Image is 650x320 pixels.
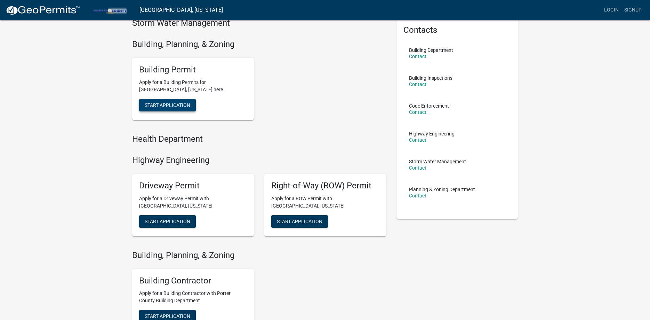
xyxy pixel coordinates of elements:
h4: Storm Water Management [132,18,386,28]
span: Start Application [145,218,190,224]
h5: Driveway Permit [139,181,247,191]
a: Contact [409,54,426,59]
a: Contact [409,165,426,171]
a: Login [601,3,621,17]
p: Planning & Zoning Department [409,187,475,192]
p: Code Enforcement [409,103,449,108]
h4: Health Department [132,134,386,144]
p: Apply for a Building Contractor with Porter County Building Department [139,290,247,304]
a: Contact [409,193,426,198]
h5: Contacts [403,25,511,35]
p: Apply for a Building Permits for [GEOGRAPHIC_DATA], [US_STATE] here [139,79,247,93]
button: Start Application [271,215,328,228]
a: Contact [409,137,426,143]
h5: Building Contractor [139,276,247,286]
h4: Highway Engineering [132,155,386,165]
a: [GEOGRAPHIC_DATA], [US_STATE] [139,4,223,16]
a: Signup [621,3,644,17]
img: Porter County, Indiana [86,5,134,15]
button: Start Application [139,215,196,228]
p: Storm Water Management [409,159,466,164]
p: Building Inspections [409,76,452,80]
p: Apply for a Driveway Permit with [GEOGRAPHIC_DATA], [US_STATE] [139,195,247,210]
button: Start Application [139,99,196,111]
p: Apply for a ROW Permit with [GEOGRAPHIC_DATA], [US_STATE] [271,195,379,210]
h4: Building, Planning, & Zoning [132,250,386,260]
span: Start Application [277,218,322,224]
span: Start Application [145,313,190,319]
p: Building Department [409,48,453,53]
p: Highway Engineering [409,131,455,136]
h4: Building, Planning, & Zoning [132,39,386,49]
h5: Building Permit [139,65,247,75]
h5: Right-of-Way (ROW) Permit [271,181,379,191]
a: Contact [409,109,426,115]
span: Start Application [145,102,190,108]
a: Contact [409,81,426,87]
